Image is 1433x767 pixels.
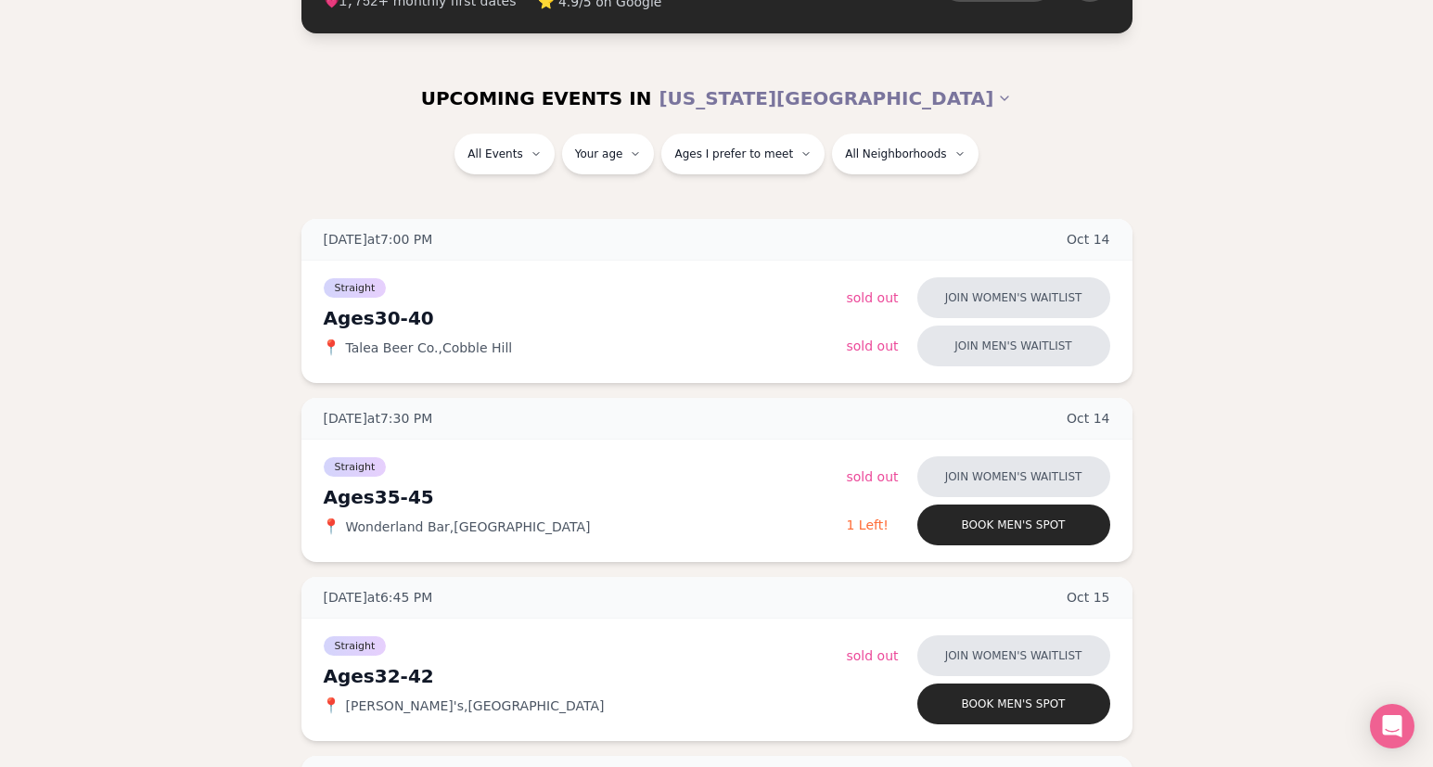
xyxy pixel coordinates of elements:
button: Join men's waitlist [917,326,1110,366]
button: Ages I prefer to meet [661,134,825,174]
div: Ages 30-40 [324,305,847,331]
span: Straight [324,636,387,656]
span: Ages I prefer to meet [674,147,793,161]
span: Talea Beer Co. , Cobble Hill [346,339,513,357]
button: Join women's waitlist [917,635,1110,676]
span: UPCOMING EVENTS IN [421,85,652,111]
span: 📍 [324,519,339,534]
div: Ages 35-45 [324,484,847,510]
span: Sold Out [847,339,899,353]
span: [DATE] at 7:00 PM [324,230,433,249]
button: Book men's spot [917,505,1110,545]
button: All Events [454,134,554,174]
span: [PERSON_NAME]'s , [GEOGRAPHIC_DATA] [346,697,605,715]
span: Sold Out [847,648,899,663]
span: Wonderland Bar , [GEOGRAPHIC_DATA] [346,518,591,536]
span: Oct 14 [1067,230,1110,249]
button: Join women's waitlist [917,456,1110,497]
button: Book men's spot [917,684,1110,724]
button: All Neighborhoods [832,134,978,174]
span: Your age [575,147,623,161]
span: All Neighborhoods [845,147,946,161]
span: Oct 15 [1067,588,1110,607]
div: Open Intercom Messenger [1370,704,1414,748]
span: Sold Out [847,290,899,305]
button: Join women's waitlist [917,277,1110,318]
span: All Events [467,147,522,161]
span: [DATE] at 6:45 PM [324,588,433,607]
div: Ages 32-42 [324,663,847,689]
span: Straight [324,278,387,298]
span: [DATE] at 7:30 PM [324,409,433,428]
span: Straight [324,457,387,477]
span: Sold Out [847,469,899,484]
span: Oct 14 [1067,409,1110,428]
span: 📍 [324,698,339,713]
span: 📍 [324,340,339,355]
button: Your age [562,134,655,174]
button: [US_STATE][GEOGRAPHIC_DATA] [659,78,1012,119]
span: 1 Left! [847,518,889,532]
